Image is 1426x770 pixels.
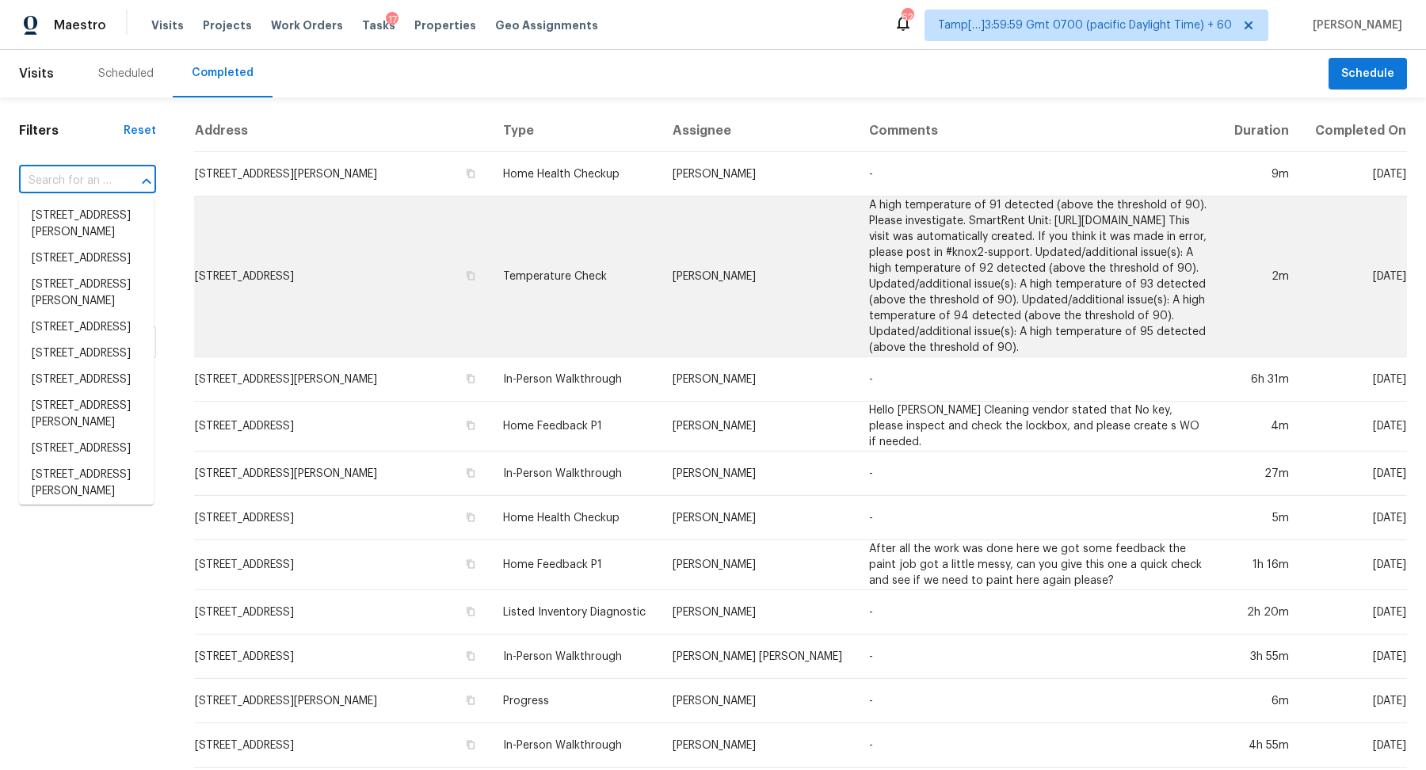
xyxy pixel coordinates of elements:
td: After all the work was done here we got some feedback the paint job got a little messy, can you g... [856,540,1220,590]
td: 4h 55m [1221,723,1302,768]
td: [PERSON_NAME] [660,679,856,723]
button: Copy Address [463,649,478,663]
td: 2h 20m [1221,590,1302,635]
span: Projects [203,17,252,33]
td: 6m [1221,679,1302,723]
td: In-Person Walkthrough [490,452,660,496]
td: [DATE] [1302,590,1407,635]
td: Progress [490,679,660,723]
td: - [856,452,1220,496]
td: [DATE] [1302,357,1407,402]
td: [STREET_ADDRESS][PERSON_NAME] [194,452,490,496]
td: [STREET_ADDRESS][PERSON_NAME] [194,679,490,723]
td: Home Health Checkup [490,496,660,540]
button: Copy Address [463,372,478,386]
td: - [856,152,1220,196]
td: 4m [1221,402,1302,452]
td: [DATE] [1302,723,1407,768]
td: - [856,679,1220,723]
td: [STREET_ADDRESS] [194,723,490,768]
td: In-Person Walkthrough [490,723,660,768]
td: 9m [1221,152,1302,196]
td: [PERSON_NAME] [PERSON_NAME] [660,635,856,679]
td: A high temperature of 91 detected (above the threshold of 90). Please investigate. SmartRent Unit... [856,196,1220,357]
li: [STREET_ADDRESS] [19,436,154,462]
td: [PERSON_NAME] [660,723,856,768]
div: Reset [124,123,156,139]
td: [STREET_ADDRESS] [194,540,490,590]
button: Copy Address [463,269,478,283]
button: Copy Address [463,166,478,181]
th: Address [194,110,490,152]
td: [STREET_ADDRESS] [194,196,490,357]
td: [STREET_ADDRESS] [194,590,490,635]
div: 17 [386,12,398,28]
th: Duration [1221,110,1302,152]
span: Tasks [362,20,395,31]
td: Hello [PERSON_NAME] Cleaning vendor stated that No key, please inspect and check the lockbox, and... [856,402,1220,452]
td: [STREET_ADDRESS][PERSON_NAME] [194,357,490,402]
td: [PERSON_NAME] [660,196,856,357]
td: Listed Inventory Diagnostic [490,590,660,635]
td: 3h 55m [1221,635,1302,679]
li: [STREET_ADDRESS][PERSON_NAME] [19,393,154,436]
div: Completed [192,65,254,81]
span: Work Orders [271,17,343,33]
td: Temperature Check [490,196,660,357]
td: [PERSON_NAME] [660,357,856,402]
span: Visits [151,17,184,33]
th: Type [490,110,660,152]
td: [PERSON_NAME] [660,496,856,540]
td: 27m [1221,452,1302,496]
td: Home Feedback P1 [490,402,660,452]
li: [STREET_ADDRESS] [19,367,154,393]
td: [STREET_ADDRESS] [194,635,490,679]
td: - [856,496,1220,540]
td: 2m [1221,196,1302,357]
td: - [856,357,1220,402]
td: [PERSON_NAME] [660,540,856,590]
div: Scheduled [98,66,154,82]
li: [STREET_ADDRESS] [19,314,154,341]
span: Schedule [1341,64,1394,84]
span: Maestro [54,17,106,33]
span: Properties [414,17,476,33]
td: 6h 31m [1221,357,1302,402]
button: Close [135,170,158,192]
th: Comments [856,110,1220,152]
span: Visits [19,56,54,91]
td: [DATE] [1302,496,1407,540]
li: [STREET_ADDRESS][PERSON_NAME] [19,462,154,505]
td: [DATE] [1302,635,1407,679]
td: In-Person Walkthrough [490,635,660,679]
td: [STREET_ADDRESS] [194,402,490,452]
td: [DATE] [1302,540,1407,590]
td: Home Feedback P1 [490,540,660,590]
th: Completed On [1302,110,1407,152]
button: Copy Address [463,418,478,433]
button: Copy Address [463,738,478,752]
button: Schedule [1329,58,1407,90]
td: 1h 16m [1221,540,1302,590]
td: [DATE] [1302,679,1407,723]
button: Copy Address [463,557,478,571]
td: In-Person Walkthrough [490,357,660,402]
button: Copy Address [463,693,478,707]
span: Geo Assignments [495,17,598,33]
button: Copy Address [463,604,478,619]
li: [STREET_ADDRESS][PERSON_NAME] [19,203,154,246]
input: Search for an address... [19,169,112,193]
li: [STREET_ADDRESS] [19,341,154,367]
td: [PERSON_NAME] [660,590,856,635]
td: - [856,635,1220,679]
td: [DATE] [1302,452,1407,496]
h1: Filters [19,123,124,139]
td: - [856,723,1220,768]
td: Home Health Checkup [490,152,660,196]
span: [PERSON_NAME] [1306,17,1402,33]
div: 622 [902,10,913,25]
li: [STREET_ADDRESS][PERSON_NAME] [19,272,154,314]
td: 5m [1221,496,1302,540]
td: - [856,590,1220,635]
th: Assignee [660,110,856,152]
